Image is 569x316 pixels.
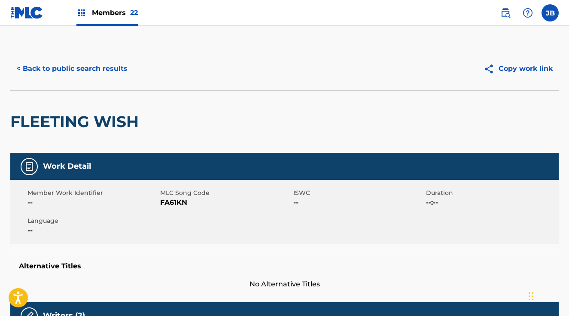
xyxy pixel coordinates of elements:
[293,197,424,208] span: --
[160,197,291,208] span: FA61KN
[27,188,158,197] span: Member Work Identifier
[426,197,557,208] span: --:--
[519,4,536,21] div: Help
[130,9,138,17] span: 22
[27,197,158,208] span: --
[526,275,569,316] iframe: Chat Widget
[497,4,514,21] a: Public Search
[24,161,34,172] img: Work Detail
[160,188,291,197] span: MLC Song Code
[92,8,138,18] span: Members
[27,216,158,225] span: Language
[43,161,91,171] h5: Work Detail
[426,188,557,197] span: Duration
[19,262,550,270] h5: Alternative Titles
[523,8,533,18] img: help
[10,279,559,289] span: No Alternative Titles
[542,4,559,21] div: User Menu
[500,8,511,18] img: search
[10,6,43,19] img: MLC Logo
[10,58,134,79] button: < Back to public search results
[27,225,158,236] span: --
[10,112,143,131] h2: FLEETING WISH
[478,58,559,79] button: Copy work link
[545,197,569,266] iframe: Resource Center
[484,64,499,74] img: Copy work link
[76,8,87,18] img: Top Rightsholders
[293,188,424,197] span: ISWC
[529,283,534,309] div: Drag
